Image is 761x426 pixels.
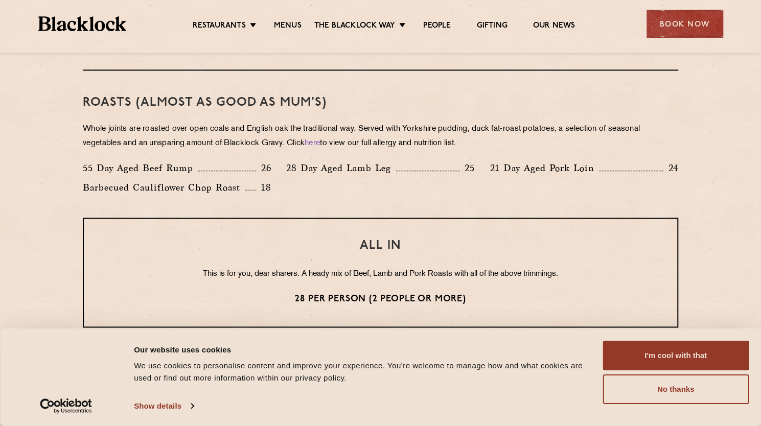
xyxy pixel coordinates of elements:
p: 25 [459,161,475,175]
p: This is for you, dear sharers. A heady mix of Beef, Lamb and Pork Roasts with all of the above tr... [104,268,657,281]
div: We use cookies to personalise content and improve your experience. You're welcome to manage how a... [134,360,591,384]
a: Restaurants [193,21,246,32]
a: Usercentrics Cookiebot - opens in a new window [21,398,111,414]
a: People [423,21,451,32]
a: Show details [134,398,193,414]
h3: Roasts (Almost as good as Mum's) [83,96,678,109]
div: Book Now [647,10,723,38]
a: Our News [533,21,575,32]
p: 18 [256,181,271,194]
p: Barbecued Cauliflower Chop Roast [83,180,245,195]
h3: ALL IN [104,239,657,252]
p: Whole joints are roasted over open coals and English oak the traditional way. Served with Yorkshi... [83,122,678,151]
a: Gifting [476,21,507,32]
a: Menus [274,21,302,32]
p: 26 [256,161,271,175]
p: 21 Day Aged Pork Loin [490,161,599,175]
a: here [305,139,320,147]
p: 55 Day Aged Beef Rump [83,161,198,175]
p: 28 Day Aged Lamb Leg [286,161,396,175]
img: BL_Textured_Logo-footer-cropped.svg [38,16,127,31]
a: The Blacklock Way [314,21,395,32]
div: Our website uses cookies [134,343,591,356]
button: I'm cool with that [603,341,749,370]
button: No thanks [603,374,749,404]
p: 24 [663,161,678,175]
p: 28 per person (2 people or more) [104,293,657,306]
